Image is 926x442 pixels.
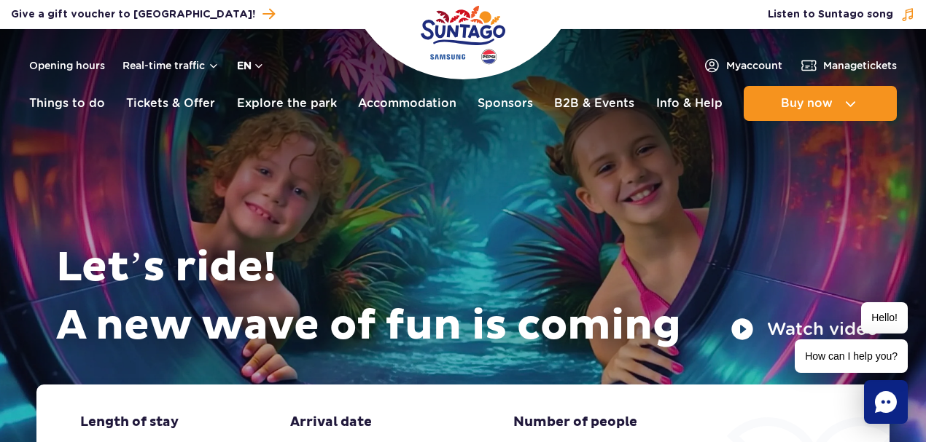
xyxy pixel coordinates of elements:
a: Give a gift voucher to [GEOGRAPHIC_DATA]! [11,4,275,24]
a: Managetickets [800,57,897,74]
span: Manage tickets [823,58,897,73]
a: Explore the park [237,86,337,121]
a: Accommodation [358,86,456,121]
span: Buy now [781,97,833,110]
span: Give a gift voucher to [GEOGRAPHIC_DATA]! [11,7,255,22]
span: Listen to Suntago song [768,7,893,22]
span: My account [726,58,782,73]
a: B2B & Events [554,86,634,121]
button: Watch video [731,317,879,341]
a: Tickets & Offer [126,86,215,121]
span: Length of stay [80,414,179,431]
button: Listen to Suntago song [768,7,915,22]
a: Info & Help [656,86,723,121]
a: Things to do [29,86,105,121]
a: Myaccount [703,57,782,74]
span: Hello! [861,302,908,334]
a: Sponsors [478,86,533,121]
span: How can I help you? [795,339,908,373]
button: Real-time traffic [122,60,219,71]
button: en [237,58,265,73]
span: Number of people [513,414,637,431]
div: Chat [864,380,908,424]
span: Arrival date [290,414,372,431]
button: Buy now [744,86,897,121]
a: Opening hours [29,58,105,73]
h1: Let’s ride! A new wave of fun is coming [56,239,879,355]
